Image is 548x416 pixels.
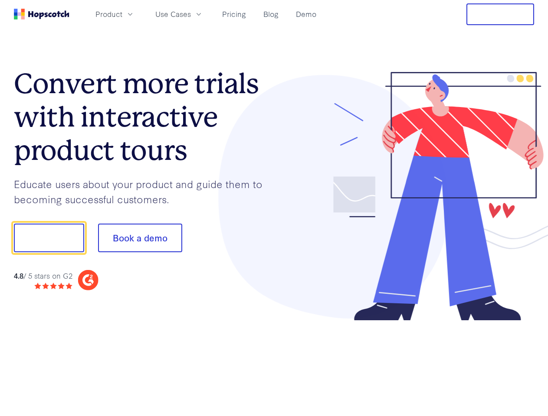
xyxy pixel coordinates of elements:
h1: Convert more trials with interactive product tours [14,67,274,167]
button: Product [90,7,140,21]
a: Blog [260,7,282,21]
p: Educate users about your product and guide them to becoming successful customers. [14,176,274,206]
button: Show me! [14,224,84,252]
button: Use Cases [150,7,208,21]
span: Product [95,9,122,19]
div: / 5 stars on G2 [14,270,72,281]
button: Free Trial [466,3,534,25]
a: Demo [292,7,320,21]
span: Use Cases [155,9,191,19]
button: Book a demo [98,224,182,252]
a: Pricing [219,7,249,21]
a: Home [14,9,69,19]
strong: 4.8 [14,270,23,280]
